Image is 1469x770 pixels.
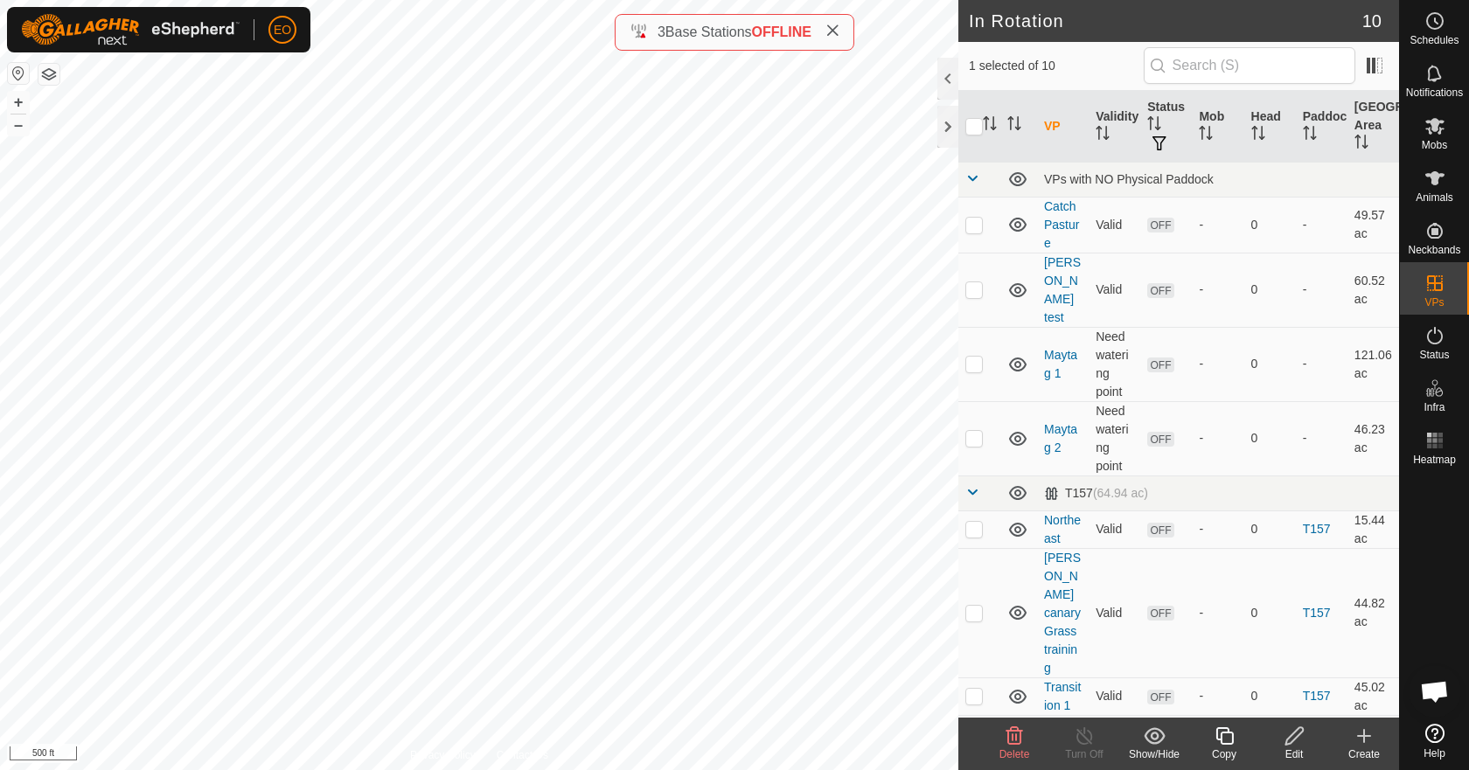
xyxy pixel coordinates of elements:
[1089,327,1140,401] td: Need watering point
[1347,253,1399,327] td: 60.52 ac
[1406,87,1463,98] span: Notifications
[8,92,29,113] button: +
[1147,357,1173,372] span: OFF
[1296,401,1347,475] td: -
[1244,677,1296,715] td: 0
[1192,91,1243,163] th: Mob
[1296,91,1347,163] th: Paddock
[1089,91,1140,163] th: Validity
[1244,401,1296,475] td: 0
[8,63,29,84] button: Reset Map
[1089,677,1140,715] td: Valid
[1199,281,1236,299] div: -
[1424,297,1444,308] span: VPs
[1296,327,1347,401] td: -
[1199,520,1236,538] div: -
[1347,327,1399,401] td: 121.06 ac
[1140,91,1192,163] th: Status
[1303,606,1331,620] a: T157
[1144,47,1355,84] input: Search (S)
[1244,253,1296,327] td: 0
[1424,748,1445,759] span: Help
[969,57,1144,75] span: 1 selected of 10
[1147,523,1173,538] span: OFF
[8,114,29,135] button: –
[1347,401,1399,475] td: 46.23 ac
[1147,218,1173,232] span: OFF
[21,14,240,45] img: Gallagher Logo
[1244,548,1296,677] td: 0
[410,747,476,763] a: Privacy Policy
[1044,255,1081,324] a: [PERSON_NAME] test
[1147,283,1173,298] span: OFF
[1199,604,1236,622] div: -
[1244,91,1296,163] th: Head
[1147,432,1173,447] span: OFF
[1409,665,1461,718] div: Open chat
[1419,350,1449,360] span: Status
[1347,548,1399,677] td: 44.82 ac
[1416,192,1453,203] span: Animals
[1089,197,1140,253] td: Valid
[1244,327,1296,401] td: 0
[38,64,59,85] button: Map Layers
[983,119,997,133] p-sorticon: Activate to sort
[1244,197,1296,253] td: 0
[1089,548,1140,677] td: Valid
[1044,680,1081,712] a: Transition 1
[1244,510,1296,548] td: 0
[1362,8,1382,34] span: 10
[1400,717,1469,766] a: Help
[1096,128,1110,142] p-sorticon: Activate to sort
[1089,510,1140,548] td: Valid
[1347,197,1399,253] td: 49.57 ac
[1147,119,1161,133] p-sorticon: Activate to sort
[1424,402,1445,413] span: Infra
[1251,128,1265,142] p-sorticon: Activate to sort
[1049,746,1119,762] div: Turn Off
[752,24,811,39] span: OFFLINE
[1354,137,1368,151] p-sorticon: Activate to sort
[1199,429,1236,447] div: -
[497,747,548,763] a: Contact Us
[1296,253,1347,327] td: -
[1410,35,1459,45] span: Schedules
[1044,551,1081,675] a: [PERSON_NAME] canary Grass training
[1089,253,1140,327] td: Valid
[1347,91,1399,163] th: [GEOGRAPHIC_DATA] Area
[1413,454,1456,465] span: Heatmap
[1007,119,1021,133] p-sorticon: Activate to sort
[1044,486,1148,501] div: T157
[1296,197,1347,253] td: -
[1347,677,1399,715] td: 45.02 ac
[1347,510,1399,548] td: 15.44 ac
[1303,522,1331,536] a: T157
[1199,216,1236,234] div: -
[1422,140,1447,150] span: Mobs
[1408,245,1460,255] span: Neckbands
[1199,687,1236,705] div: -
[969,10,1362,31] h2: In Rotation
[665,24,752,39] span: Base Stations
[1044,422,1077,454] a: Maytag 2
[274,21,291,39] span: EO
[1044,199,1079,250] a: Catch Pasture
[1329,746,1399,762] div: Create
[1199,128,1213,142] p-sorticon: Activate to sort
[1044,172,1392,186] div: VPs with NO Physical Paddock
[1119,746,1189,762] div: Show/Hide
[1189,746,1259,762] div: Copy
[999,748,1030,760] span: Delete
[1044,348,1077,380] a: Maytag 1
[1199,355,1236,373] div: -
[1089,401,1140,475] td: Need watering point
[1044,513,1081,545] a: Northeast
[1037,91,1089,163] th: VP
[658,24,665,39] span: 3
[1147,606,1173,621] span: OFF
[1303,128,1317,142] p-sorticon: Activate to sort
[1303,689,1331,703] a: T157
[1147,690,1173,704] span: OFF
[1093,486,1148,500] span: (64.94 ac)
[1259,746,1329,762] div: Edit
